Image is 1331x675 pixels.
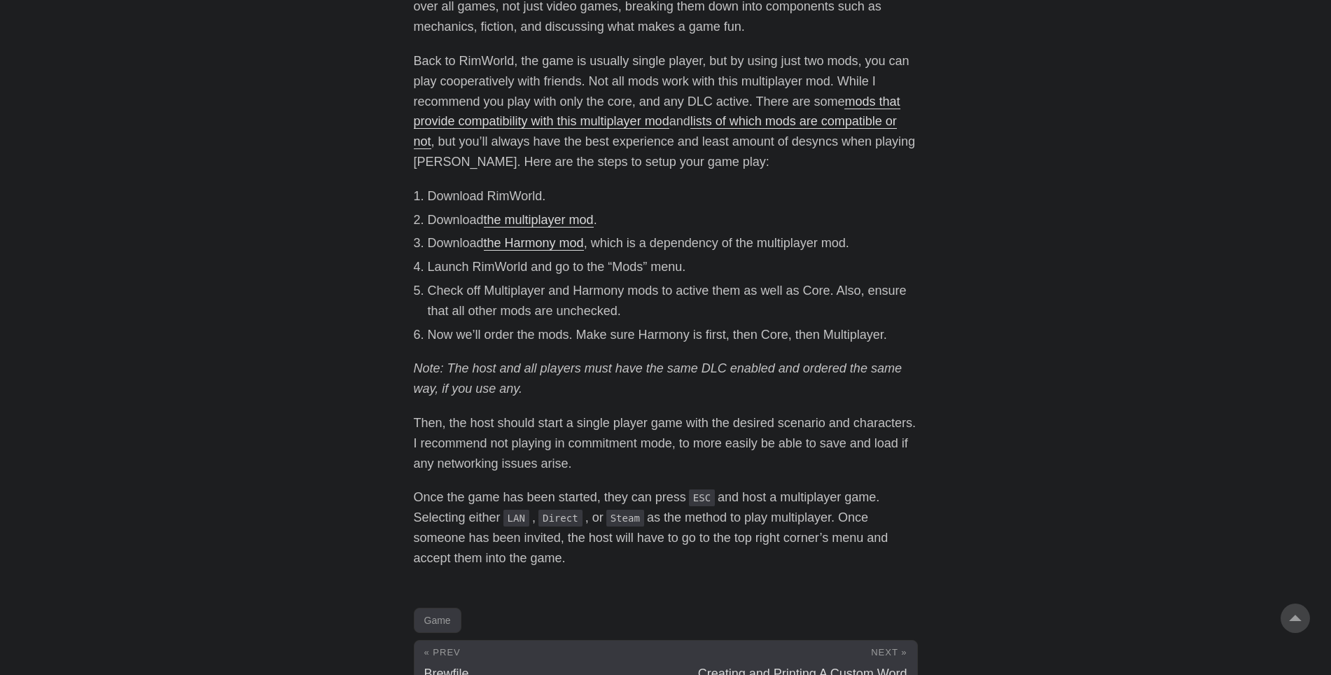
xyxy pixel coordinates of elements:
[503,510,529,527] code: LAN
[606,510,644,527] code: Steam
[414,361,902,396] em: Note: The host and all players must have the same DLC enabled and ordered the same way, if you us...
[428,186,918,207] li: Download RimWorld.
[428,281,918,321] li: Check off Multiplayer and Harmony mods to active them as well as Core. Also, ensure that all othe...
[689,489,715,506] code: ESC
[424,647,461,657] span: « Prev
[428,210,918,230] li: Download .
[414,51,918,172] p: Back to RimWorld, the game is usually single player, but by using just two mods, you can play coo...
[484,213,594,227] a: the multiplayer mod
[428,325,918,345] li: Now we’ll order the mods. Make sure Harmony is first, then Core, then Multiplayer.
[414,413,918,473] p: Then, the host should start a single player game with the desired scenario and characters. I reco...
[428,257,918,277] li: Launch RimWorld and go to the “Mods” menu.
[1281,604,1310,633] a: go to top
[414,487,918,568] p: Once the game has been started, they can press and host a multiplayer game. Selecting either , , ...
[871,647,907,657] span: Next »
[414,608,461,633] a: Game
[484,236,584,250] a: the Harmony mod
[538,510,583,527] code: Direct
[428,233,918,253] li: Download , which is a dependency of the multiplayer mod.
